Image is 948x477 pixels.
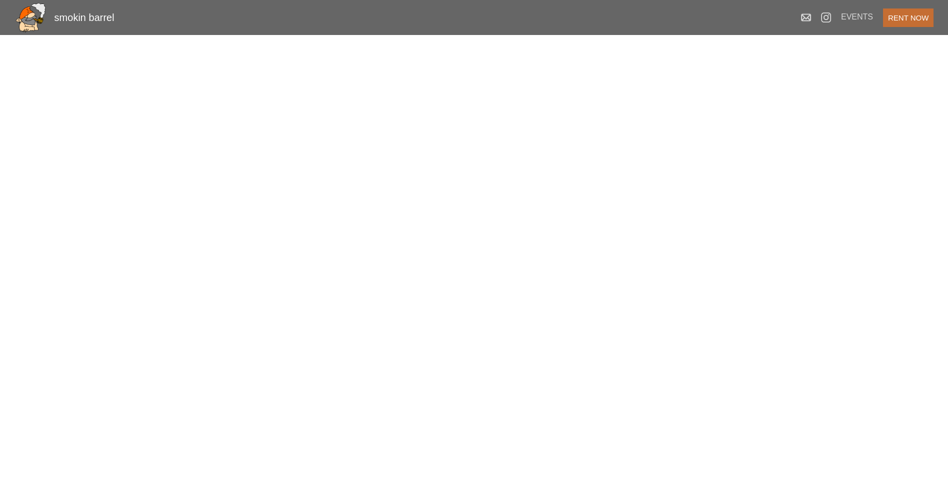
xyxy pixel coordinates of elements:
img: mail.png [801,12,811,22]
div: smokin barrel [54,12,114,23]
img: smokki.png [14,1,47,34]
img: insta.png [821,12,831,22]
button: RENT NOW [883,8,934,27]
a: EVENTS [841,12,873,21]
